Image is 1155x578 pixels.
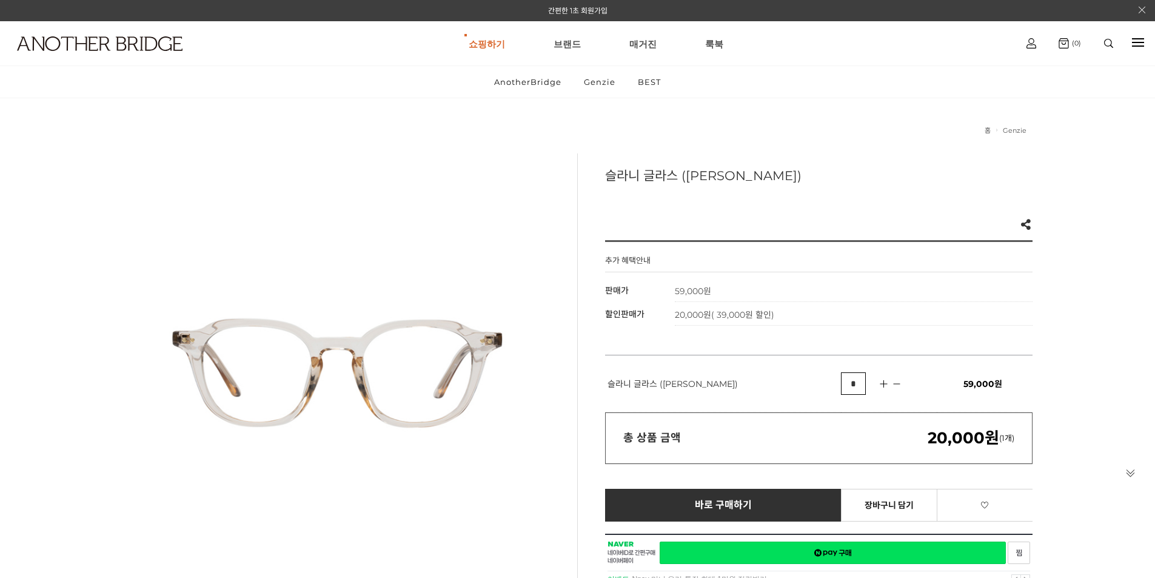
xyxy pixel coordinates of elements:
a: 홈 [985,126,991,135]
a: Genzie [574,66,626,98]
span: 20,000원 [675,309,774,320]
a: AnotherBridge [484,66,572,98]
span: 판매가 [605,285,629,296]
a: 장바구니 담기 [841,489,937,522]
a: logo [6,36,179,81]
a: 매거진 [629,22,657,66]
span: (0) [1069,39,1081,47]
a: 새창 [1008,542,1030,564]
a: 바로 구매하기 [605,489,842,522]
em: 20,000원 [928,428,999,448]
strong: 59,000원 [675,286,711,297]
span: ( 39,000원 할인) [711,309,774,320]
img: cart [1026,38,1036,49]
img: 수량증가 [874,378,892,390]
h3: 슬라니 글라스 ([PERSON_NAME]) [605,166,1033,184]
span: 할인판매가 [605,309,644,320]
h4: 추가 혜택안내 [605,254,651,272]
span: 59,000원 [963,378,1002,389]
img: search [1104,39,1113,48]
span: (1개) [928,433,1014,443]
a: 쇼핑하기 [469,22,505,66]
img: 수량감소 [888,378,905,389]
a: 새창 [660,542,1006,564]
a: Genzie [1003,126,1026,135]
strong: 총 상품 금액 [623,431,681,445]
a: 룩북 [705,22,723,66]
a: 브랜드 [554,22,581,66]
a: 간편한 1초 회원가입 [548,6,608,15]
td: 슬라니 글라스 ([PERSON_NAME]) [605,355,842,412]
span: 바로 구매하기 [695,500,752,511]
img: logo [17,36,182,51]
a: BEST [628,66,671,98]
a: (0) [1059,38,1081,49]
img: cart [1059,38,1069,49]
